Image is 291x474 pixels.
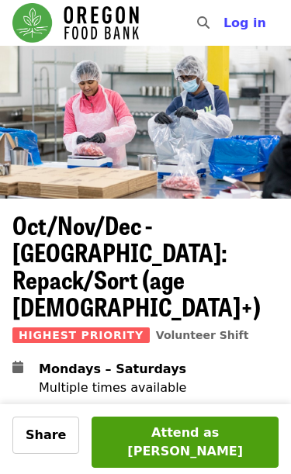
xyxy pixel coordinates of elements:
[223,16,266,30] span: Log in
[26,427,66,442] span: Share
[12,3,139,43] img: Oregon Food Bank - Home
[211,8,279,39] button: Log in
[39,362,186,376] strong: Mondays – Saturdays
[12,206,261,325] span: Oct/Nov/Dec - [GEOGRAPHIC_DATA]: Repack/Sort (age [DEMOGRAPHIC_DATA]+)
[12,360,23,375] i: calendar icon
[156,329,249,341] a: Volunteer Shift
[12,327,150,343] span: Highest Priority
[92,417,279,468] button: Attend as [PERSON_NAME]
[197,16,210,30] i: search icon
[12,417,79,454] button: Share
[219,5,231,42] input: Search
[39,379,186,397] div: Multiple times available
